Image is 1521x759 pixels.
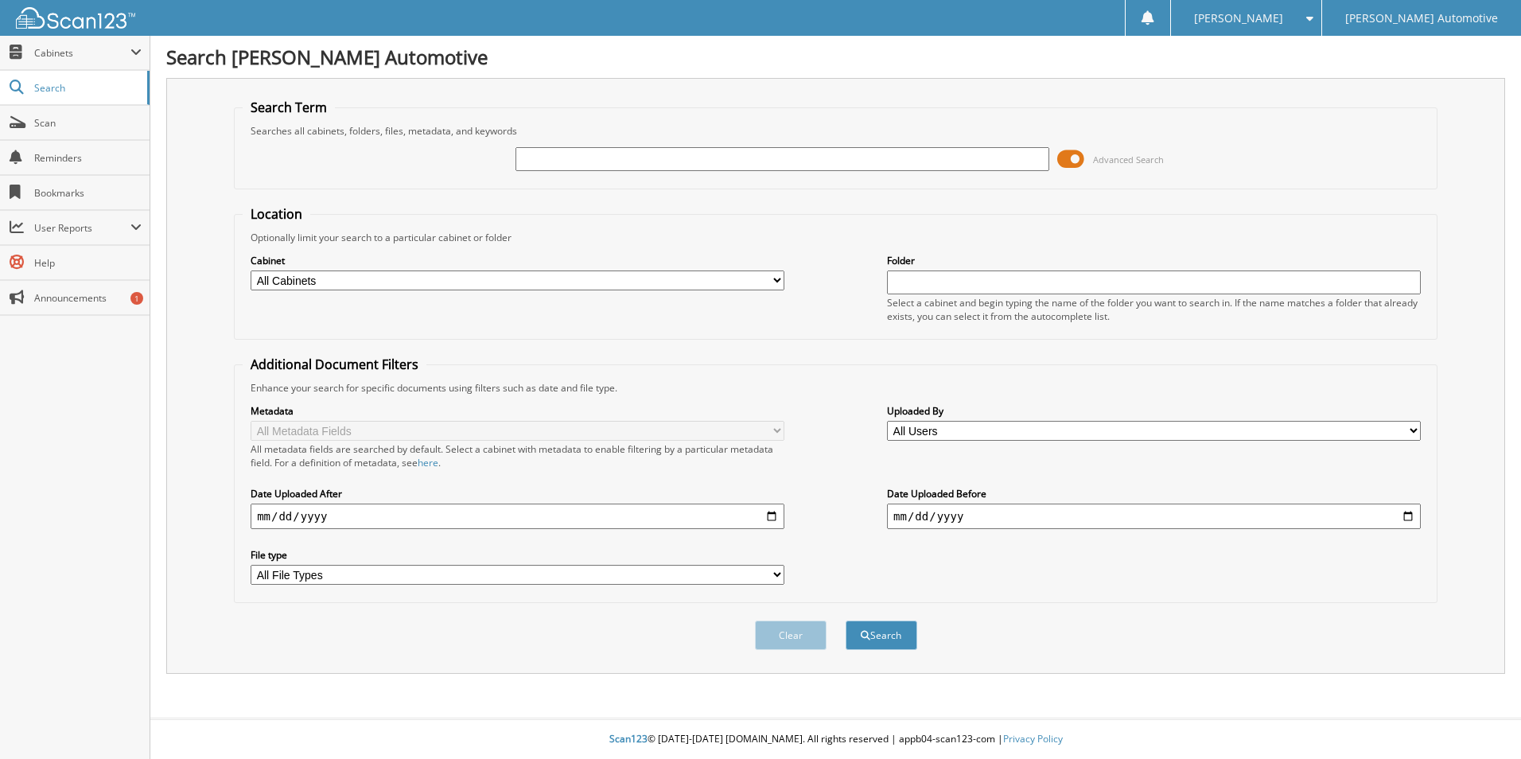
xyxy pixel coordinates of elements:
[1345,14,1498,23] span: [PERSON_NAME] Automotive
[243,99,335,116] legend: Search Term
[1194,14,1283,23] span: [PERSON_NAME]
[418,456,438,469] a: here
[1003,732,1063,745] a: Privacy Policy
[34,151,142,165] span: Reminders
[34,256,142,270] span: Help
[34,186,142,200] span: Bookmarks
[243,205,310,223] legend: Location
[243,231,1429,244] div: Optionally limit your search to a particular cabinet or folder
[243,356,426,373] legend: Additional Document Filters
[16,7,135,29] img: scan123-logo-white.svg
[243,124,1429,138] div: Searches all cabinets, folders, files, metadata, and keywords
[251,404,784,418] label: Metadata
[609,732,648,745] span: Scan123
[887,504,1421,529] input: end
[166,44,1505,70] h1: Search [PERSON_NAME] Automotive
[887,254,1421,267] label: Folder
[846,621,917,650] button: Search
[150,720,1521,759] div: © [DATE]-[DATE] [DOMAIN_NAME]. All rights reserved | appb04-scan123-com |
[34,81,139,95] span: Search
[1093,154,1164,165] span: Advanced Search
[130,292,143,305] div: 1
[887,404,1421,418] label: Uploaded By
[34,116,142,130] span: Scan
[755,621,827,650] button: Clear
[887,296,1421,323] div: Select a cabinet and begin typing the name of the folder you want to search in. If the name match...
[243,381,1429,395] div: Enhance your search for specific documents using filters such as date and file type.
[251,548,784,562] label: File type
[34,46,130,60] span: Cabinets
[251,487,784,500] label: Date Uploaded After
[887,487,1421,500] label: Date Uploaded Before
[34,221,130,235] span: User Reports
[251,504,784,529] input: start
[251,442,784,469] div: All metadata fields are searched by default. Select a cabinet with metadata to enable filtering b...
[34,291,142,305] span: Announcements
[251,254,784,267] label: Cabinet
